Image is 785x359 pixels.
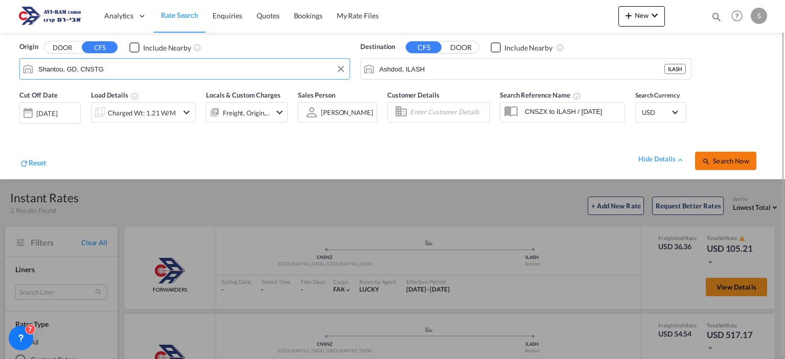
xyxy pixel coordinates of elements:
[206,91,281,99] span: Locals & Custom Charges
[410,105,486,120] input: Enter Customer Details
[82,41,118,53] button: CFS
[500,91,581,99] span: Search Reference Name
[443,42,479,54] button: DOOR
[193,43,201,52] md-icon: Unchecked: Ignores neighbouring ports when fetching rates.Checked : Includes neighbouring ports w...
[257,11,279,20] span: Quotes
[642,108,671,117] span: USD
[19,42,38,52] span: Origin
[711,11,722,27] div: icon-magnify
[129,42,191,53] md-checkbox: Checkbox No Ink
[711,11,722,22] md-icon: icon-magnify
[298,91,335,99] span: Sales Person
[751,8,767,24] div: S
[649,9,661,21] md-icon: icon-chevron-down
[206,102,288,123] div: Freight Origin Destinationicon-chevron-down
[273,106,286,118] md-icon: icon-chevron-down
[622,9,635,21] md-icon: icon-plus 400-fg
[91,91,139,99] span: Load Details
[29,158,46,167] span: Reset
[387,91,439,99] span: Customer Details
[635,91,680,99] span: Search Currency
[19,122,27,136] md-datepicker: Select
[702,157,749,165] span: icon-magnifySearch Now
[520,104,625,119] input: Search Reference Name
[504,43,552,53] div: Include Nearby
[379,61,664,77] input: Search by Port
[702,157,710,165] md-icon: icon-magnify
[321,108,373,116] div: [PERSON_NAME]
[15,5,84,28] img: 166978e0a5f911edb4280f3c7a976193.png
[320,105,374,119] md-select: Sales Person: SAAR ZEHAVIAN
[406,41,442,53] button: CFS
[91,102,196,123] div: Charged Wt: 1.21 W/Micon-chevron-down
[213,11,242,20] span: Enquiries
[20,59,350,79] md-input-container: Shantou, GD, CNSTG
[131,92,139,100] md-icon: Chargeable Weight
[161,11,198,19] span: Rate Search
[556,43,564,52] md-icon: Unchecked: Ignores neighbouring ports when fetching rates.Checked : Includes neighbouring ports w...
[333,61,349,77] button: Clear Input
[491,42,552,53] md-checkbox: Checkbox No Ink
[337,11,379,20] span: My Rate Files
[143,43,191,53] div: Include Nearby
[728,7,746,25] span: Help
[19,158,46,170] div: icon-refreshReset
[638,154,685,164] div: hide detailsicon-chevron-up
[573,92,581,100] md-icon: Your search will be saved by the below given name
[618,6,665,27] button: icon-plus 400-fgNewicon-chevron-down
[19,91,58,99] span: Cut Off Date
[676,155,685,164] md-icon: icon-chevron-up
[360,42,395,52] span: Destination
[38,61,344,77] input: Search by Port
[108,106,176,120] div: Charged Wt: 1.21 W/M
[361,59,690,79] md-input-container: Ashdod, ILASH
[104,11,133,21] span: Analytics
[19,159,29,168] md-icon: icon-refresh
[641,105,681,119] md-select: Select Currency: $ USDUnited States Dollar
[622,11,661,19] span: New
[19,102,81,124] div: [DATE]
[728,7,751,26] div: Help
[36,109,57,118] div: [DATE]
[695,152,756,170] button: icon-magnifySearch Now
[8,305,43,344] iframe: Chat
[223,106,271,120] div: Freight Origin Destination
[664,64,686,74] div: ILASH
[44,42,80,54] button: DOOR
[180,106,193,118] md-icon: icon-chevron-down
[294,11,322,20] span: Bookings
